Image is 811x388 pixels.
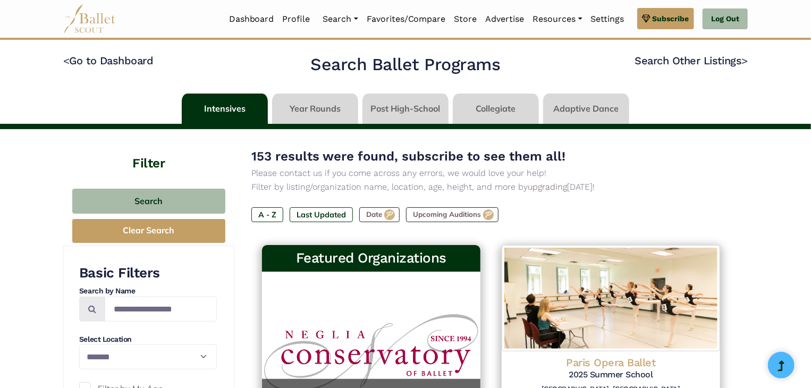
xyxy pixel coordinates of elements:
[406,207,499,222] label: Upcoming Auditions
[360,94,451,124] li: Post High-School
[642,13,651,24] img: gem.svg
[251,207,283,222] label: A - Z
[635,54,748,67] a: Search Other Listings>
[510,369,712,381] h5: 2025 Summer School
[278,8,315,30] a: Profile
[587,8,629,30] a: Settings
[72,219,225,243] button: Clear Search
[79,334,217,345] h4: Select Location
[63,54,153,67] a: <Go to Dashboard
[271,249,472,267] h3: Featured Organizations
[529,8,587,30] a: Resources
[362,8,450,30] a: Favorites/Compare
[290,207,353,222] label: Last Updated
[502,245,720,351] img: Logo
[528,182,567,192] a: upgrading
[270,94,360,124] li: Year Rounds
[510,356,712,369] h4: Paris Opera Ballet
[251,166,731,180] p: Please contact us if you come across any errors, we would love your help!
[251,149,565,164] span: 153 results were found, subscribe to see them all!
[310,54,500,76] h2: Search Ballet Programs
[225,8,278,30] a: Dashboard
[319,8,362,30] a: Search
[359,207,400,222] label: Date
[541,94,631,124] li: Adaptive Dance
[79,264,217,282] h3: Basic Filters
[79,286,217,297] h4: Search by Name
[637,8,694,29] a: Subscribe
[251,180,731,194] p: Filter by listing/organization name, location, age, height, and more by [DATE]!
[72,189,225,214] button: Search
[63,129,234,173] h4: Filter
[450,8,481,30] a: Store
[481,8,529,30] a: Advertise
[703,9,748,30] a: Log Out
[653,13,689,24] span: Subscribe
[180,94,270,124] li: Intensives
[741,54,748,67] code: >
[105,297,217,322] input: Search by names...
[63,54,70,67] code: <
[451,94,541,124] li: Collegiate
